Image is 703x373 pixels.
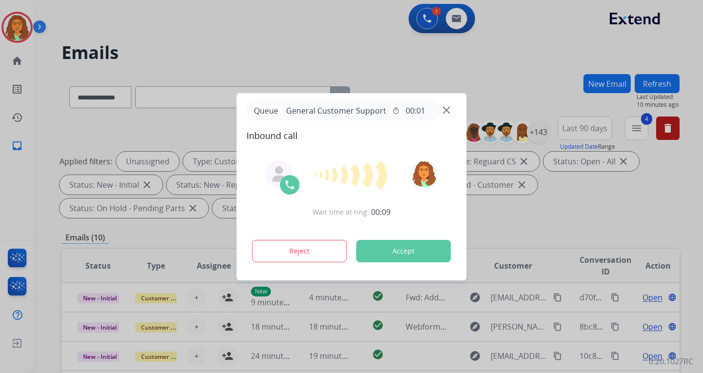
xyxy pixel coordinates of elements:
span: Inbound call [247,129,457,142]
span: Wait time at ring: [312,207,369,217]
img: close-button [443,106,450,114]
img: call-icon [284,179,296,191]
button: Reject [252,240,347,262]
span: General Customer Support [282,105,390,117]
button: Accept [356,240,451,262]
span: 00:01 [406,105,425,117]
img: agent-avatar [271,166,287,182]
p: 0.20.1027RC [649,355,693,367]
p: Queue [250,105,282,117]
mat-icon: timer [392,107,400,115]
span: 00:09 [371,206,391,218]
img: avatar [410,160,437,187]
